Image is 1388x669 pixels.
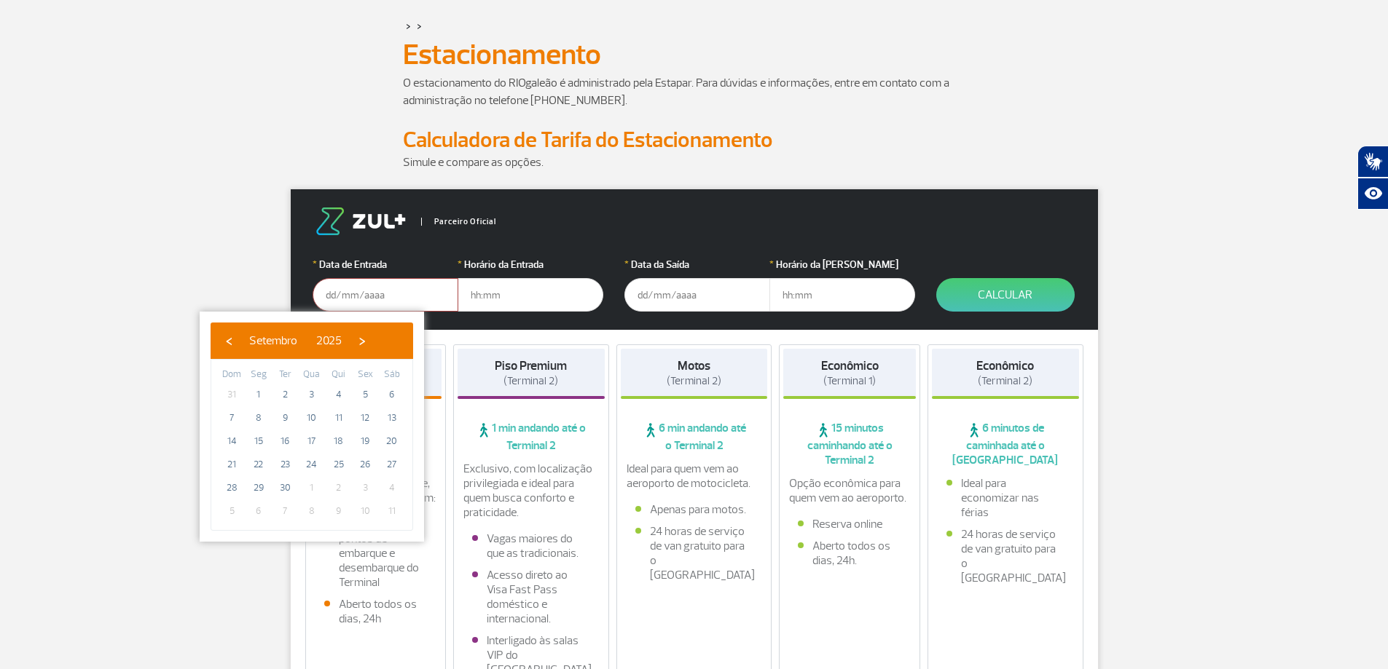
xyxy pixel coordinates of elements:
[936,278,1075,312] button: Calcular
[240,330,307,352] button: Setembro
[353,406,377,429] span: 12
[220,383,243,406] span: 31
[247,406,270,429] span: 8
[378,367,405,383] th: weekday
[307,330,351,352] button: 2025
[324,517,428,590] li: Fácil acesso aos pontos de embarque e desembarque do Terminal
[380,476,404,499] span: 4
[300,383,324,406] span: 3
[621,421,768,453] span: 6 min andando até o Terminal 2
[220,453,243,476] span: 21
[327,383,350,406] span: 4
[325,367,352,383] th: weekday
[324,597,428,626] li: Aberto todos os dias, 24h
[667,374,721,388] span: (Terminal 2)
[458,257,603,272] label: Horário da Entrada
[417,17,422,34] a: >
[946,476,1064,520] li: Ideal para economizar nas férias
[403,154,986,171] p: Simule e compare as opções.
[472,531,590,561] li: Vagas maiores do que as tradicionais.
[627,462,762,491] p: Ideal para quem vem ao aeroporto de motocicleta.
[273,499,297,523] span: 7
[380,429,404,453] span: 20
[380,383,404,406] span: 6
[932,421,1079,467] span: 6 minutos de caminhada até o [GEOGRAPHIC_DATA]
[624,257,770,272] label: Data da Saída
[299,367,326,383] th: weekday
[978,374,1032,388] span: (Terminal 2)
[353,476,377,499] span: 3
[247,476,270,499] span: 29
[353,499,377,523] span: 10
[273,453,297,476] span: 23
[220,406,243,429] span: 7
[353,383,377,406] span: 5
[353,453,377,476] span: 26
[327,429,350,453] span: 18
[327,453,350,476] span: 25
[273,406,297,429] span: 9
[352,367,379,383] th: weekday
[458,278,603,312] input: hh:mm
[219,367,246,383] th: weekday
[247,383,270,406] span: 1
[789,476,910,505] p: Opção econômica para quem vem ao aeroporto.
[249,333,297,348] span: Setembro
[316,333,342,348] span: 2025
[327,499,350,523] span: 9
[769,278,915,312] input: hh:mm
[220,429,243,453] span: 14
[300,453,324,476] span: 24
[769,257,915,272] label: Horário da [PERSON_NAME]
[635,502,753,517] li: Apenas para motos.
[403,127,986,154] h2: Calculadora de Tarifa do Estacionamento
[313,207,409,235] img: logo-zul.png
[503,374,558,388] span: (Terminal 2)
[247,499,270,523] span: 6
[678,358,710,373] strong: Motos
[406,17,411,34] a: >
[823,374,876,388] span: (Terminal 1)
[300,406,324,429] span: 10
[220,476,243,499] span: 28
[946,527,1064,585] li: 24 horas de serviço de van gratuito para o [GEOGRAPHIC_DATA]
[300,476,324,499] span: 1
[976,358,1034,373] strong: Econômico
[403,42,986,67] h1: Estacionamento
[403,74,986,109] p: O estacionamento do RIOgaleão é administrado pela Estapar. Para dúvidas e informações, entre em c...
[783,421,916,467] span: 15 minutos caminhando até o Terminal 2
[624,278,770,312] input: dd/mm/aaaa
[218,331,373,346] bs-datepicker-navigation-view: ​ ​ ​
[246,367,272,383] th: weekday
[300,499,324,523] span: 8
[327,406,350,429] span: 11
[218,330,240,352] button: ‹
[798,539,901,568] li: Aberto todos os dias, 24h.
[313,278,458,312] input: dd/mm/aaaa
[1357,146,1388,210] div: Plugin de acessibilidade da Hand Talk.
[200,312,424,542] bs-datepicker-container: calendar
[458,421,605,453] span: 1 min andando até o Terminal 2
[351,330,373,352] span: ›
[472,568,590,626] li: Acesso direto ao Visa Fast Pass doméstico e internacional.
[273,383,297,406] span: 2
[380,406,404,429] span: 13
[273,429,297,453] span: 16
[313,257,458,272] label: Data de Entrada
[463,462,599,520] p: Exclusivo, com localização privilegiada e ideal para quem busca conforto e praticidade.
[273,476,297,499] span: 30
[380,499,404,523] span: 11
[1357,146,1388,178] button: Abrir tradutor de língua de sinais.
[495,358,567,373] strong: Piso Premium
[635,524,753,582] li: 24 horas de serviço de van gratuito para o [GEOGRAPHIC_DATA]
[220,499,243,523] span: 5
[353,429,377,453] span: 19
[380,453,404,476] span: 27
[798,517,901,531] li: Reserva online
[421,218,496,226] span: Parceiro Oficial
[247,429,270,453] span: 15
[247,453,270,476] span: 22
[300,429,324,453] span: 17
[272,367,299,383] th: weekday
